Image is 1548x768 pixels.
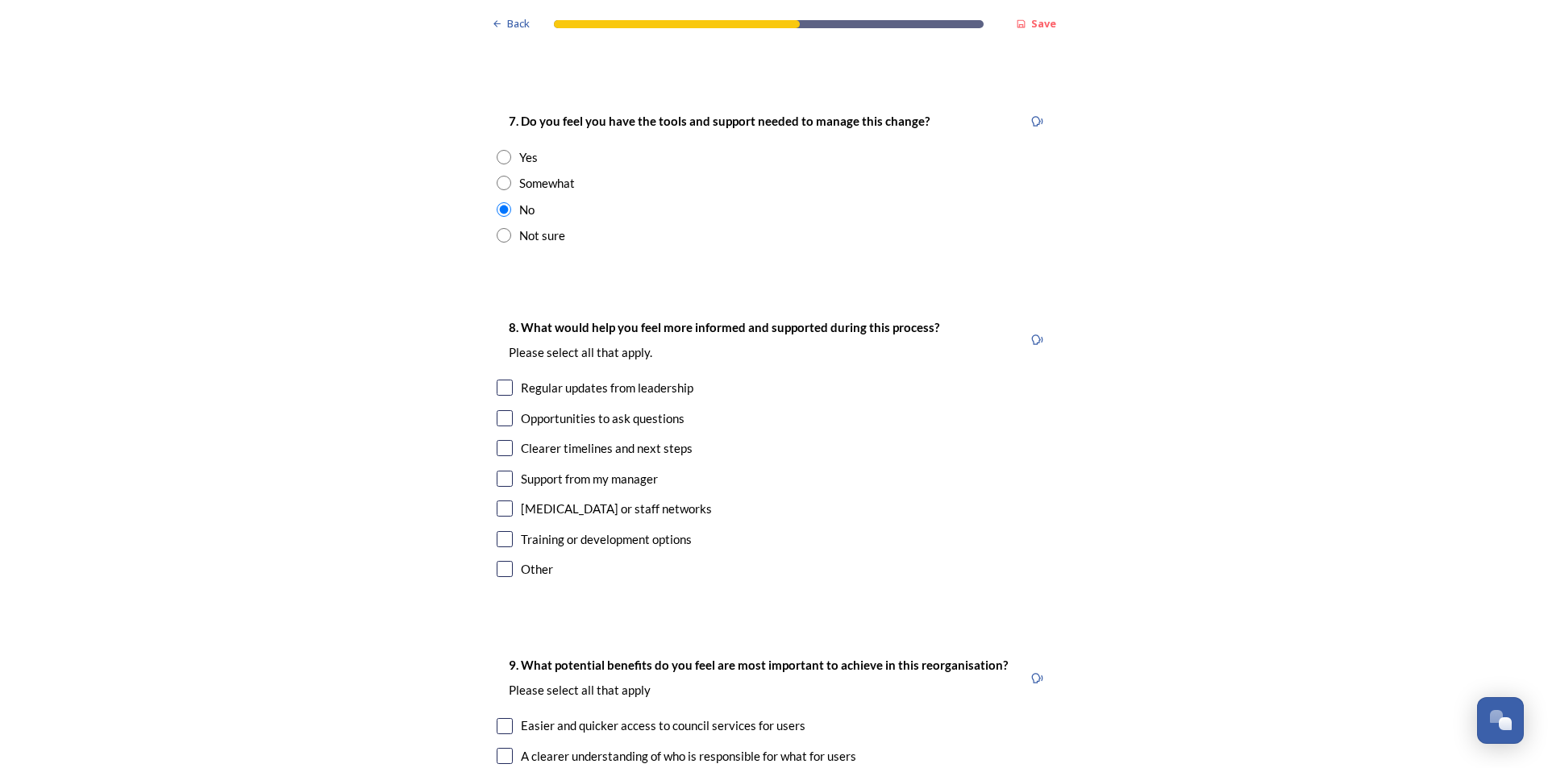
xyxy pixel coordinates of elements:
[521,500,712,518] div: [MEDICAL_DATA] or staff networks
[509,658,1008,672] strong: 9. What potential benefits do you feel are most important to achieve in this reorganisation?
[509,320,939,334] strong: 8. What would help you feel more informed and supported during this process?
[521,470,658,488] div: Support from my manager
[521,747,856,766] div: A clearer understanding of who is responsible for what for users
[519,226,565,245] div: Not sure
[509,344,939,361] p: Please select all that apply.
[519,148,538,167] div: Yes
[521,530,692,549] div: Training or development options
[519,174,575,193] div: Somewhat
[521,439,693,458] div: Clearer timelines and next steps
[509,682,1008,699] p: Please select all that apply
[509,114,930,128] strong: 7. Do you feel you have the tools and support needed to manage this change?
[521,409,685,428] div: Opportunities to ask questions
[521,379,693,397] div: Regular updates from leadership
[507,16,530,31] span: Back
[1477,697,1524,744] button: Open Chat
[519,201,535,219] div: No
[1031,16,1056,31] strong: Save
[521,716,805,735] div: Easier and quicker access to council services for users
[521,560,553,579] div: Other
